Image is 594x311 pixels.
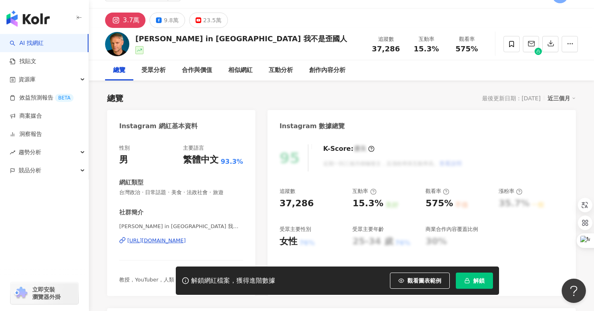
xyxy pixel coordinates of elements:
[105,13,145,28] button: 3.7萬
[119,237,243,244] a: [URL][DOMAIN_NAME]
[11,282,78,304] a: chrome extension立即安裝 瀏覽器外掛
[425,226,478,233] div: 商業合作內容覆蓋比例
[141,66,166,75] div: 受眾分析
[6,11,50,27] img: logo
[323,144,375,153] div: K-Score :
[119,223,243,230] span: [PERSON_NAME] in [GEOGRAPHIC_DATA] 我不是歪國人 | metaseity
[10,150,15,155] span: rise
[119,178,143,187] div: 網紅類型
[411,35,442,43] div: 互動率
[13,287,29,300] img: chrome extension
[548,93,576,104] div: 近三個月
[19,143,41,161] span: 趨勢分析
[119,208,143,217] div: 社群簡介
[119,189,243,196] span: 台灣政治 · 日常話題 · 美食 · 法政社會 · 旅遊
[280,235,297,248] div: 女性
[135,34,347,44] div: [PERSON_NAME] in [GEOGRAPHIC_DATA] 我不是歪國人
[119,154,128,166] div: 男
[228,66,253,75] div: 相似網紅
[352,188,376,195] div: 互動率
[105,32,129,56] img: KOL Avatar
[119,122,198,131] div: Instagram 網紅基本資料
[425,188,449,195] div: 觀看率
[455,45,478,53] span: 575%
[280,226,311,233] div: 受眾主要性別
[10,112,42,120] a: 商案媒合
[280,122,345,131] div: Instagram 數據總覽
[19,70,36,89] span: 資源庫
[10,94,74,102] a: 效益預測報告BETA
[280,197,314,210] div: 37,286
[407,277,441,284] span: 觀看圖表範例
[221,157,243,166] span: 93.3%
[352,197,383,210] div: 15.3%
[371,35,401,43] div: 追蹤數
[182,66,212,75] div: 合作與價值
[107,93,123,104] div: 總覽
[19,161,41,180] span: 競品分析
[390,273,450,289] button: 觀看圖表範例
[482,95,541,102] div: 最後更新日期：[DATE]
[119,144,130,152] div: 性別
[113,66,125,75] div: 總覽
[127,237,186,244] div: [URL][DOMAIN_NAME]
[414,45,439,53] span: 15.3%
[352,226,384,233] div: 受眾主要年齡
[451,35,482,43] div: 觀看率
[473,277,484,284] span: 解鎖
[32,286,61,300] span: 立即安裝 瀏覽器外掛
[189,13,228,28] button: 23.5萬
[372,44,400,53] span: 37,286
[309,66,345,75] div: 創作內容分析
[10,57,36,66] a: 找貼文
[456,273,493,289] button: 解鎖
[269,66,293,75] div: 互動分析
[10,130,42,138] a: 洞察報告
[203,15,221,26] div: 23.5萬
[499,188,522,195] div: 漲粉率
[183,144,204,152] div: 主要語言
[425,197,453,210] div: 575%
[183,154,219,166] div: 繁體中文
[191,277,275,285] div: 解鎖網紅檔案，獲得進階數據
[10,39,44,47] a: searchAI 找網紅
[164,15,178,26] div: 9.8萬
[150,13,185,28] button: 9.8萬
[123,15,139,26] div: 3.7萬
[280,188,295,195] div: 追蹤數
